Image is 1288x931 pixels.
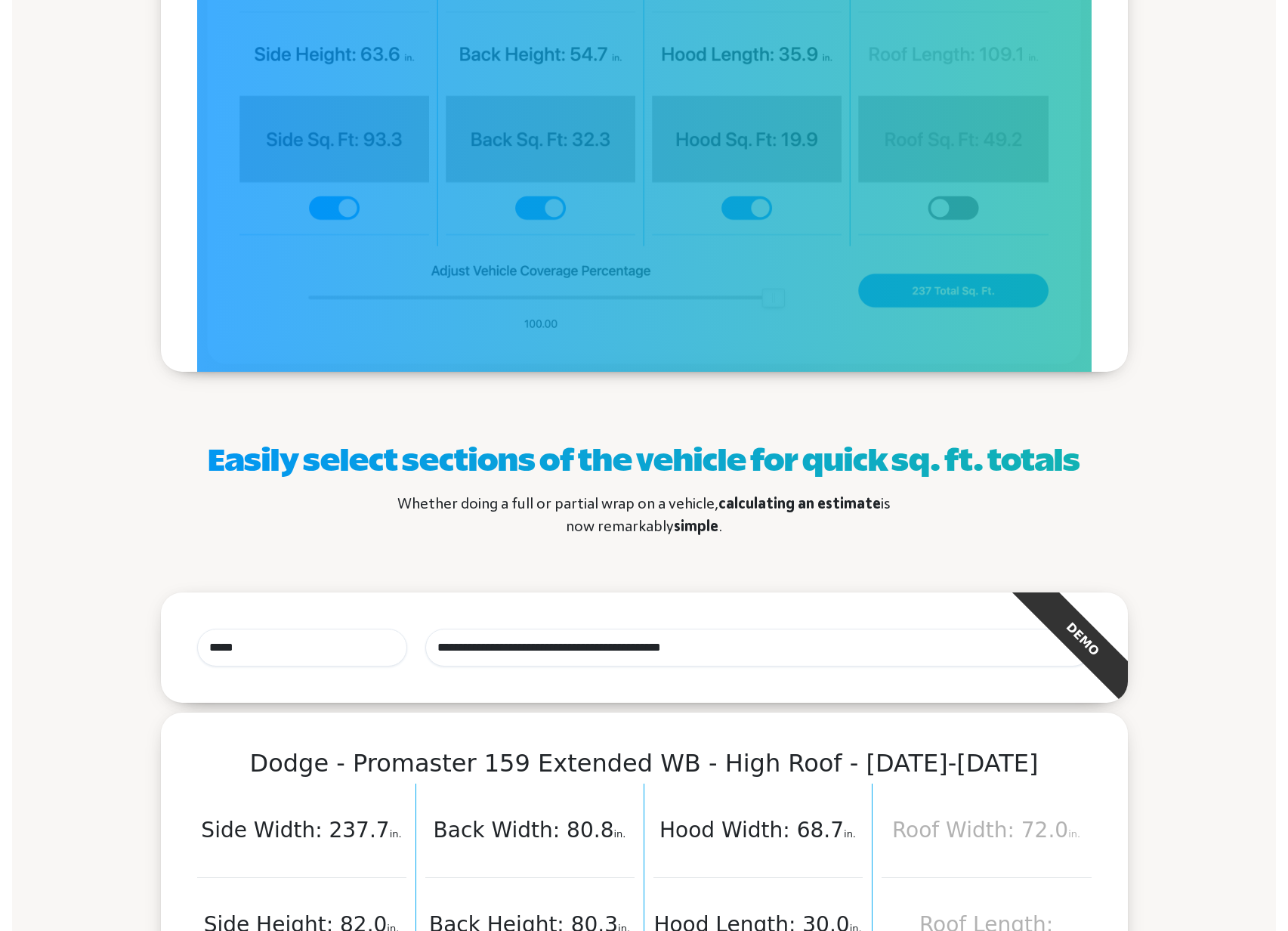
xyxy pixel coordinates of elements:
[1004,561,1161,718] div: DEMO
[188,749,1101,778] h2: Dodge - Promaster 159 Extended WB - High Roof - [DATE]-[DATE]
[882,818,1092,843] h3: Roof Width: 72.0
[718,495,881,513] span: calculating an estimate
[1068,828,1080,840] span: in.
[653,818,863,843] h3: Hood Width: 68.7
[12,444,1276,481] h2: Easily select sections of the vehicle for quick sq. ft. totals
[197,818,406,843] h3: Side Width: 237.7
[390,828,402,840] span: in.
[425,818,635,843] h3: Back Width: 80.8
[613,828,625,840] span: in.
[844,828,856,840] span: in.
[674,518,718,536] span: simple
[388,487,901,544] p: Whether doing a full or partial wrap on a vehicle, is now remarkably .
